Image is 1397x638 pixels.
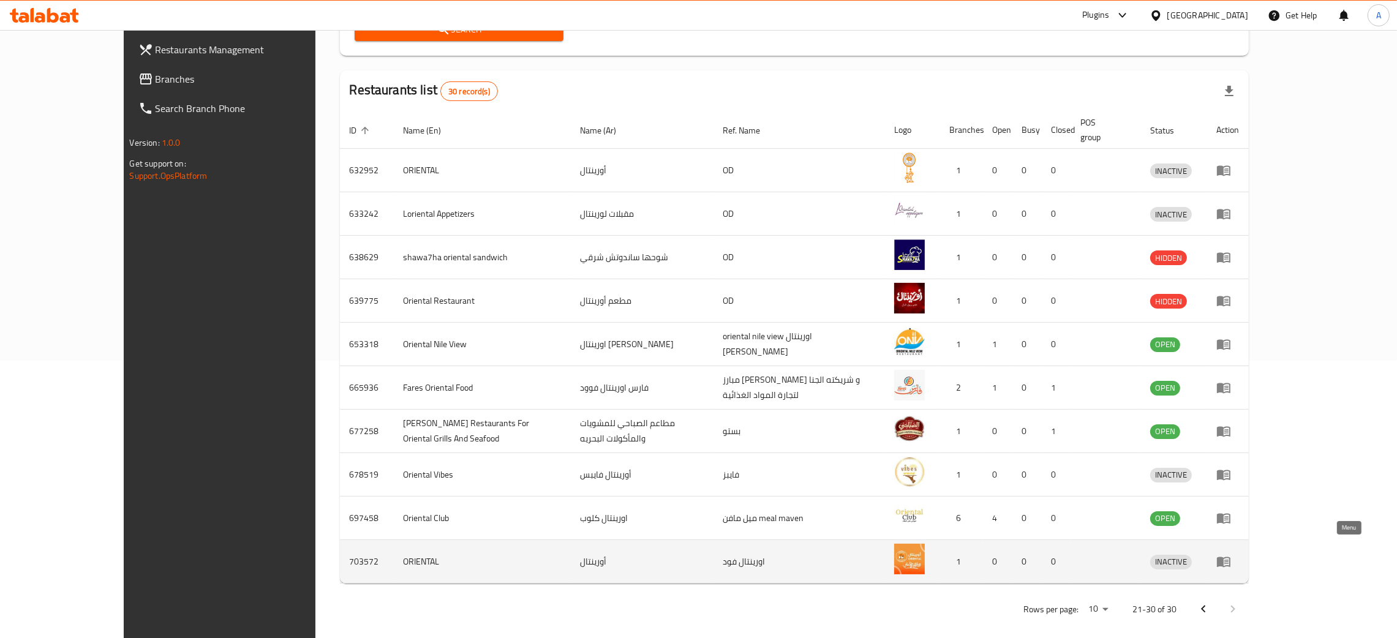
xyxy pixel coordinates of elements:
td: اورينتال [PERSON_NAME] [570,323,713,366]
td: 0 [982,410,1012,453]
td: 639775 [340,279,394,323]
td: 1 [982,366,1012,410]
span: INACTIVE [1150,468,1192,482]
div: Menu [1216,467,1239,482]
td: مطاعم الصباحي للمشويات والمأكولات البحريه [570,410,713,453]
span: HIDDEN [1150,295,1187,309]
span: INACTIVE [1150,164,1192,178]
span: OPEN [1150,337,1180,351]
span: Name (En) [404,123,458,138]
a: Branches [129,64,357,94]
td: 0 [1012,497,1041,540]
span: ID [350,123,373,138]
td: 0 [982,149,1012,192]
td: أورينتال [570,149,713,192]
td: 0 [1012,236,1041,279]
img: ORIENTAL [894,544,925,574]
td: 0 [1041,540,1071,584]
td: OD [713,149,884,192]
td: 1 [1041,410,1071,453]
div: Menu [1216,337,1239,351]
td: OD [713,279,884,323]
td: Fares Oriental Food [394,366,570,410]
span: Ref. Name [723,123,776,138]
td: فارس اورينتال فوود [570,366,713,410]
td: 1 [939,410,982,453]
td: OD [713,192,884,236]
td: 1 [939,453,982,497]
td: Loriental Appetizers [394,192,570,236]
span: Restaurants Management [156,42,347,57]
td: oriental nile view اورينتال [PERSON_NAME] [713,323,884,366]
div: Menu [1216,511,1239,525]
td: 0 [1012,323,1041,366]
img: ORIENTAL [894,152,925,183]
th: Logo [884,111,939,149]
td: 0 [982,236,1012,279]
td: 0 [1012,410,1041,453]
div: Menu [1216,206,1239,221]
td: Oriental Nile View [394,323,570,366]
table: enhanced table [340,111,1249,584]
a: Support.OpsPlatform [130,168,208,184]
td: 0 [1041,279,1071,323]
span: Version: [130,135,160,151]
td: ORIENTAL [394,149,570,192]
td: ميل مافن meal maven [713,497,884,540]
td: 0 [982,540,1012,584]
a: Search Branch Phone [129,94,357,123]
td: 0 [1041,236,1071,279]
td: 0 [1041,323,1071,366]
img: Oriental Nile View [894,326,925,357]
div: Rows per page: [1083,600,1113,618]
td: 0 [1041,149,1071,192]
div: INACTIVE [1150,207,1192,222]
td: 1 [982,323,1012,366]
span: Search [364,22,554,37]
td: 0 [1041,192,1071,236]
td: 1 [939,236,982,279]
div: Menu [1216,163,1239,178]
td: فايبز [713,453,884,497]
img: Oriental Club [894,500,925,531]
td: 703572 [340,540,394,584]
td: 678519 [340,453,394,497]
td: ORIENTAL [394,540,570,584]
td: 1 [939,279,982,323]
span: Name (Ar) [580,123,632,138]
td: 1 [939,323,982,366]
td: أورينتال فايبس [570,453,713,497]
td: مطعم أورينتال [570,279,713,323]
p: 21-30 of 30 [1132,602,1177,617]
span: OPEN [1150,381,1180,395]
td: 0 [1041,497,1071,540]
td: 653318 [340,323,394,366]
th: Closed [1041,111,1071,149]
span: INACTIVE [1150,208,1192,222]
td: 677258 [340,410,394,453]
th: Open [982,111,1012,149]
td: 0 [982,192,1012,236]
span: 30 record(s) [441,86,497,97]
td: Oriental Club [394,497,570,540]
td: OD [713,236,884,279]
td: 4 [982,497,1012,540]
div: HIDDEN [1150,250,1187,265]
div: Export file [1214,77,1244,106]
img: Al Sabbahi Restaurants For Oriental Grills And Seafood [894,413,925,444]
a: Restaurants Management [129,35,357,64]
td: 0 [1012,366,1041,410]
td: 2 [939,366,982,410]
td: 1 [1041,366,1071,410]
span: Branches [156,72,347,86]
td: 0 [1012,453,1041,497]
div: Menu [1216,424,1239,438]
p: Rows per page: [1023,602,1079,617]
td: 0 [1012,279,1041,323]
img: Fares Oriental Food [894,370,925,400]
span: 1.0.0 [162,135,181,151]
img: Oriental Vibes [894,457,925,487]
td: مبارز [PERSON_NAME] و شريكته الجنا لتجارة المواد الغذائية [713,366,884,410]
td: 638629 [340,236,394,279]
